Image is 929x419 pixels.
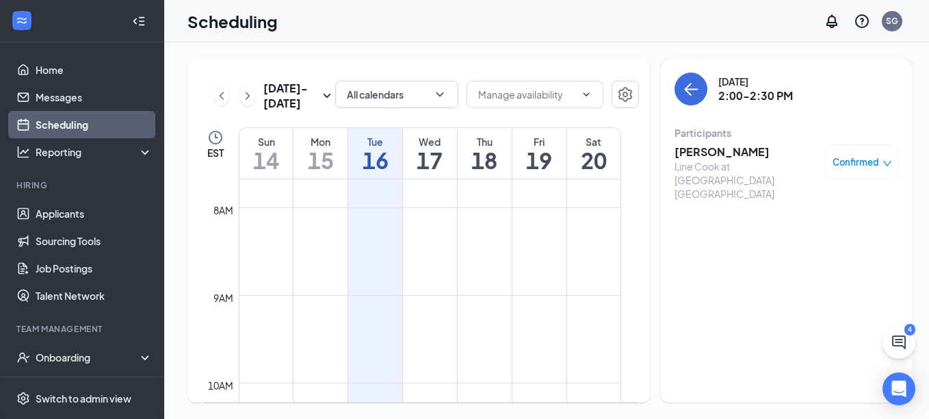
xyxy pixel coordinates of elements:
div: Hiring [16,179,150,191]
div: Participants [675,126,899,140]
button: back-button [675,73,707,105]
a: Job Postings [36,255,153,282]
button: All calendarsChevronDown [335,81,458,108]
button: Settings [612,81,639,108]
div: Tue [348,135,402,149]
h1: 17 [403,149,457,172]
svg: Analysis [16,145,30,159]
svg: Notifications [824,13,840,29]
div: Open Intercom Messenger [882,372,915,405]
a: Applicants [36,200,153,227]
svg: Settings [617,86,633,103]
div: Mon [293,135,348,149]
button: ChevronLeft [214,86,229,106]
h1: 16 [348,149,402,172]
div: 4 [904,324,915,335]
svg: Clock [207,129,224,146]
h3: [DATE] - [DATE] [263,81,319,111]
a: September 19, 2025 [512,128,566,179]
a: September 14, 2025 [239,128,293,179]
div: 8am [211,203,236,218]
svg: WorkstreamLogo [15,14,29,27]
h3: 2:00-2:30 PM [718,88,793,103]
svg: SmallChevronDown [319,88,335,104]
button: ChevronRight [240,86,255,106]
a: September 17, 2025 [403,128,457,179]
svg: UserCheck [16,351,30,364]
h1: 20 [567,149,620,172]
input: Manage availability [478,87,575,102]
h1: Scheduling [187,10,278,33]
a: September 18, 2025 [458,128,512,179]
a: Sourcing Tools [36,227,153,255]
h1: 15 [293,149,348,172]
svg: ChevronLeft [215,88,228,104]
a: Talent Network [36,282,153,309]
div: Switch to admin view [36,392,131,405]
span: EST [207,146,224,160]
a: Team [36,371,153,398]
div: Thu [458,135,512,149]
div: Sat [567,135,620,149]
button: ChatActive [882,326,915,359]
div: [DATE] [718,75,793,88]
a: Messages [36,84,153,111]
svg: ChevronDown [433,88,447,101]
a: Scheduling [36,111,153,138]
div: SG [886,15,898,27]
svg: Settings [16,392,30,405]
span: Confirmed [833,155,879,169]
a: September 20, 2025 [567,128,620,179]
h1: 14 [239,149,293,172]
svg: QuestionInfo [854,13,870,29]
div: Sun [239,135,293,149]
a: Settings [612,81,639,111]
svg: ChatActive [891,334,907,351]
svg: ChevronDown [581,89,592,100]
svg: ChevronRight [241,88,254,104]
span: down [882,159,892,168]
h1: 18 [458,149,512,172]
div: Reporting [36,145,153,159]
a: Home [36,56,153,84]
div: Line Cook at [GEOGRAPHIC_DATA] [GEOGRAPHIC_DATA] [675,160,818,201]
div: Team Management [16,323,150,335]
svg: ArrowLeft [683,81,699,97]
div: 10am [205,378,236,393]
svg: Collapse [132,14,146,28]
div: 9am [211,290,236,305]
h1: 19 [512,149,566,172]
a: September 15, 2025 [293,128,348,179]
div: Wed [403,135,457,149]
div: Fri [512,135,566,149]
a: September 16, 2025 [348,128,402,179]
h3: [PERSON_NAME] [675,144,818,160]
div: Onboarding [36,351,141,364]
